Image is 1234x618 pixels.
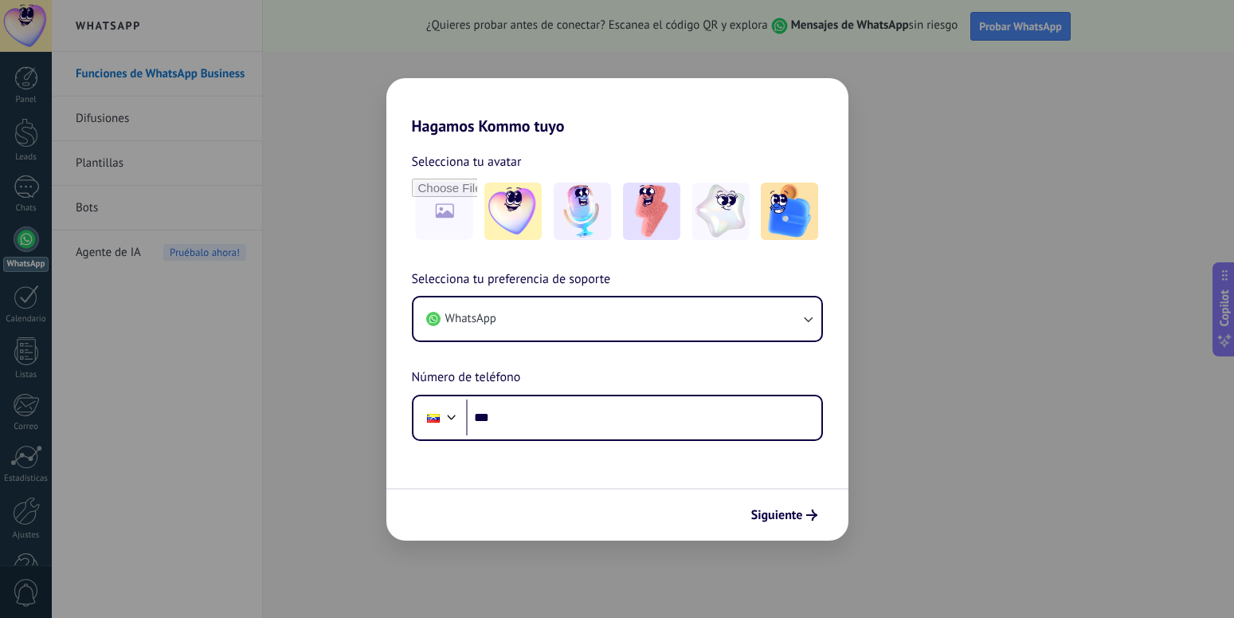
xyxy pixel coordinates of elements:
[761,183,818,240] img: -5.jpeg
[412,152,522,172] span: Selecciona tu avatar
[554,183,611,240] img: -2.jpeg
[386,78,848,136] h2: Hagamos Kommo tuyo
[484,183,542,240] img: -1.jpeg
[418,401,449,435] div: Venezuela: + 58
[623,183,680,240] img: -3.jpeg
[412,368,521,388] span: Número de teléfono
[744,502,825,529] button: Siguiente
[412,270,611,290] span: Selecciona tu preferencia de soporte
[692,183,750,240] img: -4.jpeg
[413,297,821,340] button: WhatsApp
[445,311,496,327] span: WhatsApp
[751,510,803,521] span: Siguiente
